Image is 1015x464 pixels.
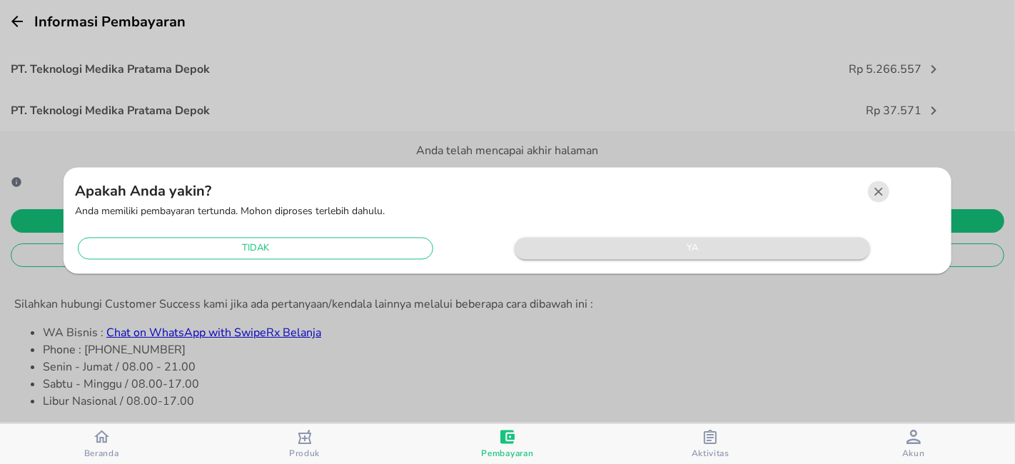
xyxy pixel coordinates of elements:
span: Beranda [84,448,119,459]
button: Produk [203,424,405,464]
p: Anda memiliki pembayaran tertunda. Mohon diproses terlebih dahulu. [75,204,940,219]
h5: Apakah Anda yakin? [75,179,868,204]
button: Aktivitas [609,424,812,464]
button: tidak [78,238,433,260]
span: tidak [85,241,426,257]
span: ya [522,241,863,257]
button: ya [515,238,870,260]
span: Pembayaran [482,448,534,459]
span: Produk [289,448,320,459]
span: Aktivitas [692,448,729,459]
button: Pembayaran [406,424,609,464]
span: Akun [902,448,925,459]
button: Akun [812,424,1015,464]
